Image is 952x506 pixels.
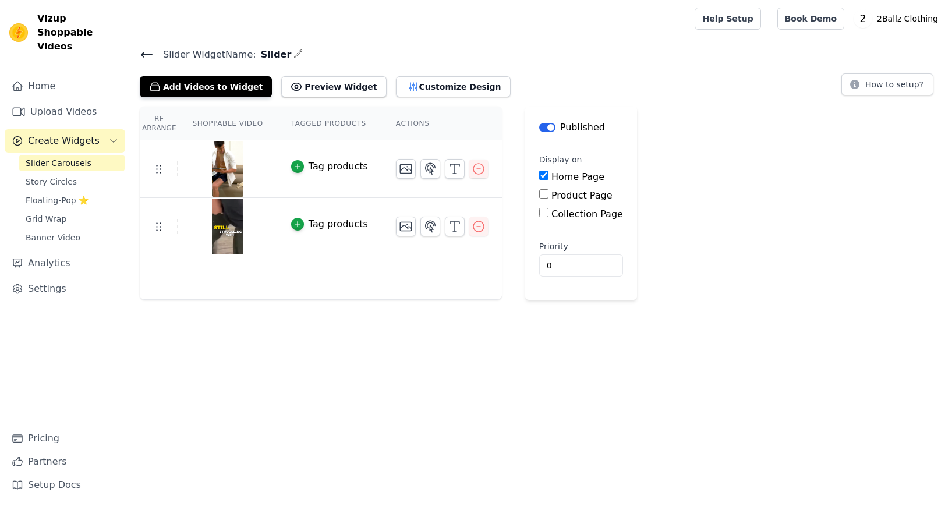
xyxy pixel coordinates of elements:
[396,76,511,97] button: Customize Design
[211,141,244,197] img: vizup-images-227d.png
[309,217,368,231] div: Tag products
[140,107,178,140] th: Re Arrange
[28,134,100,148] span: Create Widgets
[5,473,125,497] a: Setup Docs
[26,194,89,206] span: Floating-Pop ⭐
[26,157,91,169] span: Slider Carousels
[291,217,368,231] button: Tag products
[872,8,943,29] p: 2Ballz Clothing
[560,121,605,135] p: Published
[5,277,125,300] a: Settings
[26,213,66,225] span: Grid Wrap
[396,217,416,236] button: Change Thumbnail
[256,48,292,62] span: Slider
[860,13,866,24] text: 2
[5,100,125,123] a: Upload Videos
[382,107,502,140] th: Actions
[19,192,125,208] a: Floating-Pop ⭐
[854,8,943,29] button: 2 2Ballz Clothing
[551,208,623,220] label: Collection Page
[293,47,303,62] div: Edit Name
[5,252,125,275] a: Analytics
[539,154,582,165] legend: Display on
[140,76,272,97] button: Add Videos to Widget
[777,8,844,30] a: Book Demo
[396,159,416,179] button: Change Thumbnail
[26,176,77,187] span: Story Circles
[277,107,382,140] th: Tagged Products
[26,232,80,243] span: Banner Video
[19,155,125,171] a: Slider Carousels
[19,211,125,227] a: Grid Wrap
[211,199,244,254] img: vizup-images-a73e.png
[5,427,125,450] a: Pricing
[9,23,28,42] img: Vizup
[841,73,933,95] button: How to setup?
[841,82,933,93] a: How to setup?
[695,8,760,30] a: Help Setup
[19,174,125,190] a: Story Circles
[291,160,368,174] button: Tag products
[5,129,125,153] button: Create Widgets
[281,76,386,97] button: Preview Widget
[37,12,121,54] span: Vizup Shoppable Videos
[551,171,604,182] label: Home Page
[539,240,623,252] label: Priority
[154,48,256,62] span: Slider Widget Name:
[5,75,125,98] a: Home
[309,160,368,174] div: Tag products
[19,229,125,246] a: Banner Video
[178,107,277,140] th: Shoppable Video
[551,190,613,201] label: Product Page
[5,450,125,473] a: Partners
